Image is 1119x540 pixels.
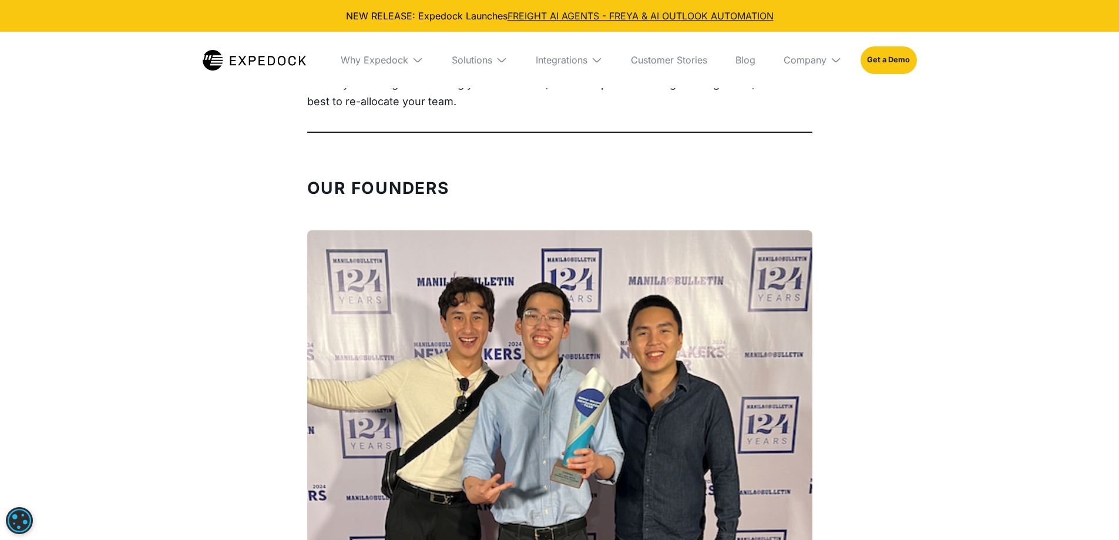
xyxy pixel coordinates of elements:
[1060,484,1119,540] iframe: Chat Widget
[774,32,851,88] div: Company
[536,54,587,66] div: Integrations
[1060,484,1119,540] div: 聊天小组件
[452,54,492,66] div: Solutions
[9,9,1110,22] div: NEW RELEASE: Expedock Launches
[621,32,717,88] a: Customer Stories
[331,32,433,88] div: Why Expedock
[726,32,765,88] a: Blog
[784,54,826,66] div: Company
[341,54,408,66] div: Why Expedock
[526,32,612,88] div: Integrations
[508,10,774,22] a: FREIGHT AI AGENTS - FREYA & AI OUTLOOK AUTOMATION
[861,46,916,73] a: Get a Demo
[442,32,517,88] div: Solutions
[307,180,812,213] div: ‍
[307,178,449,198] strong: Our Founders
